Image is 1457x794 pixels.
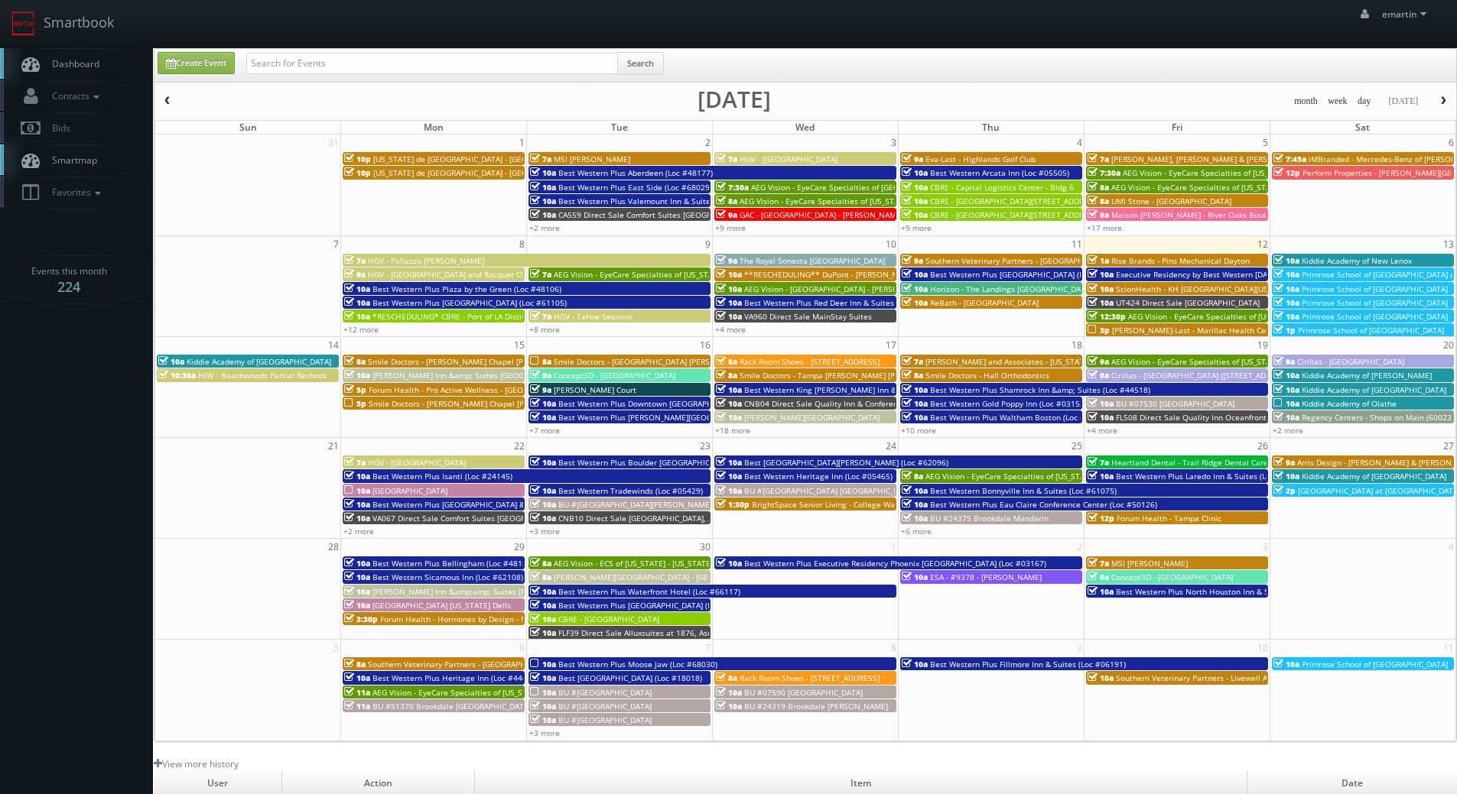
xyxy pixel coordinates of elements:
[715,324,746,335] a: +4 more
[44,186,105,199] span: Favorites
[1273,412,1299,423] span: 10a
[1111,572,1233,582] span: Concept3D - [GEOGRAPHIC_DATA]
[902,209,928,220] span: 10a
[558,614,659,624] span: CBRE - [GEOGRAPHIC_DATA]
[716,398,742,409] span: 10a
[1302,311,1448,322] span: Primrose School of [GEOGRAPHIC_DATA]
[716,687,742,698] span: 10a
[930,384,1150,395] span: Best Western Plus Shamrock Inn &amp; Suites (Loc #44518)
[1273,471,1299,481] span: 10a
[752,499,901,510] span: BrightSpace Senior Living - College Walk
[1322,92,1353,111] button: week
[554,572,771,582] span: [PERSON_NAME][GEOGRAPHIC_DATA] - [GEOGRAPHIC_DATA]
[344,154,371,164] span: 10p
[380,614,597,624] span: Forum Health - Hormones by Design - New Braunfels Clinic
[930,196,1175,206] span: CBRE - [GEOGRAPHIC_DATA][STREET_ADDRESS][GEOGRAPHIC_DATA]
[1273,154,1306,164] span: 7:45a
[530,209,556,220] span: 10a
[368,659,558,669] span: Southern Veterinary Partners - [GEOGRAPHIC_DATA]
[1088,325,1110,335] span: 3p
[716,457,742,468] span: 10a
[344,672,370,683] span: 10a
[372,471,512,481] span: Best Western Plus Isanti (Loc #24145)
[1111,457,1268,468] span: Heartland Dental - Trail Ridge Dental Care
[902,513,928,523] span: 10a
[1111,154,1406,164] span: [PERSON_NAME], [PERSON_NAME] & [PERSON_NAME], LLC - [GEOGRAPHIC_DATA]
[372,600,511,611] span: [GEOGRAPHIC_DATA] [US_STATE] Dells
[716,558,742,569] span: 10a
[1302,284,1448,294] span: Primrose School of [GEOGRAPHIC_DATA]
[716,356,737,367] span: 8a
[1273,167,1300,178] span: 12p
[1088,471,1114,481] span: 10a
[368,356,623,367] span: Smile Doctors - [PERSON_NAME] Chapel [PERSON_NAME] Orthodontic
[716,182,749,193] span: 7:30a
[740,672,880,683] span: Rack Room Shoes - [STREET_ADDRESS]
[744,412,880,423] span: [PERSON_NAME][GEOGRAPHIC_DATA]
[1302,412,1454,423] span: Regency Centers - Shops on Main (60023)
[372,297,567,308] span: Best Western Plus [GEOGRAPHIC_DATA] (Loc #61105)
[930,513,1049,523] span: BU #24375 Brookdale Mandarin
[902,398,928,409] span: 10a
[1088,255,1109,266] span: 1a
[11,11,36,36] img: smartbook-logo.png
[44,57,99,70] span: Dashboard
[902,412,928,423] span: 10a
[744,384,971,395] span: Best Western King [PERSON_NAME] Inn & Suites (Loc #62106)
[1088,513,1114,523] span: 12p
[716,209,737,220] span: 9a
[344,485,370,496] span: 10a
[344,384,366,395] span: 5p
[558,182,712,193] span: Best Western Plus East Side (Loc #68029)
[558,412,813,423] span: Best Western Plus [PERSON_NAME][GEOGRAPHIC_DATA] (Loc #66006)
[530,687,556,698] span: 10a
[1273,297,1299,308] span: 10a
[925,370,1049,381] span: Smile Doctors - Hall Orthodontics
[344,370,370,381] span: 10a
[1116,471,1307,481] span: Best Western Plus Laredo Inn & Suites (Loc #44702)
[1111,356,1385,367] span: AEG Vision - EyeCare Specialties of [US_STATE] – [PERSON_NAME] Eye Care
[716,269,742,280] span: 10a
[1289,92,1323,111] button: month
[1302,384,1446,395] span: Kiddie Academy of [GEOGRAPHIC_DATA]
[530,196,556,206] span: 10a
[930,182,1074,193] span: CBRE - Capital Logistics Center - Bldg 6
[716,255,737,266] span: 9a
[344,167,371,178] span: 10p
[1111,182,1370,193] span: AEG Vision - EyeCare Specialties of [US_STATE] - Carolina Family Vision
[554,154,630,164] span: MSI [PERSON_NAME]
[558,167,713,178] span: Best Western Plus Aberdeen (Loc #48177)
[1273,425,1303,436] a: +2 more
[901,222,932,233] a: +9 more
[1111,209,1335,220] span: Maison [PERSON_NAME] - River Oaks Boutique Second Shoot
[744,284,1007,294] span: AEG Vision - [GEOGRAPHIC_DATA] - [PERSON_NAME][GEOGRAPHIC_DATA]
[1273,356,1295,367] span: 9a
[368,269,532,280] span: HGV - [GEOGRAPHIC_DATA] and Racquet Club
[530,182,556,193] span: 10a
[373,167,584,178] span: [US_STATE] de [GEOGRAPHIC_DATA] - [GEOGRAPHIC_DATA]
[1116,398,1234,409] span: BU #07530 [GEOGRAPHIC_DATA]
[744,701,888,711] span: BU #24319 Brookdale [PERSON_NAME]
[344,513,370,523] span: 10a
[1302,398,1397,409] span: Kiddie Academy of Olathe
[1302,471,1446,481] span: Kiddie Academy of [GEOGRAPHIC_DATA]
[373,154,584,164] span: [US_STATE] de [GEOGRAPHIC_DATA] - [GEOGRAPHIC_DATA]
[530,311,551,322] span: 7a
[558,627,787,638] span: FLF39 Direct Sale Alluxsuites at 1876, Ascend Hotel Collection
[372,572,523,582] span: Best Western Sicamous Inn (Loc #62108)
[902,269,928,280] span: 10a
[744,269,957,280] span: **RESCHEDULING** DuPont - [PERSON_NAME] Plantation
[1088,196,1109,206] span: 8a
[343,526,374,536] a: +2 more
[558,499,712,510] span: BU #[GEOGRAPHIC_DATA][PERSON_NAME]
[930,485,1117,496] span: Best Western Bonnyville Inn & Suites (Loc #61075)
[716,485,742,496] span: 10a
[716,196,737,206] span: 8a
[372,687,644,698] span: AEG Vision - EyeCare Specialties of [US_STATE] – [PERSON_NAME] EyeCare
[44,154,97,167] span: Smartmap
[1087,425,1117,436] a: +4 more
[372,513,572,523] span: VA067 Direct Sale Comfort Suites [GEOGRAPHIC_DATA]
[744,398,933,409] span: CNB04 Direct Sale Quality Inn & Conference Center
[530,370,551,381] span: 9a
[1087,222,1122,233] a: +17 more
